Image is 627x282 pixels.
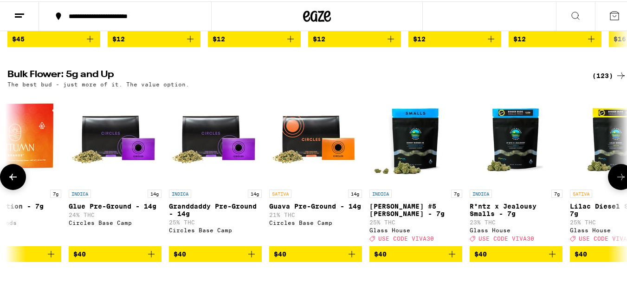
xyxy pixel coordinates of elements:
button: Add to bag [509,30,601,46]
span: $12 [313,34,325,41]
p: 25% THC [169,218,262,224]
p: Glue Pre-Ground - 14g [69,201,162,209]
a: (123) [592,69,627,80]
button: Add to bag [470,245,562,261]
button: Add to bag [169,245,262,261]
div: Circles Base Camp [269,218,362,224]
p: 14g [348,188,362,197]
p: 25% THC [369,218,462,224]
div: Circles Base Camp [69,218,162,224]
div: Circles Base Camp [169,226,262,232]
p: 7g [551,188,562,197]
span: $40 [575,249,587,256]
p: The best bud - just more of it. The value option. [7,80,189,86]
p: 14g [148,188,162,197]
a: Open page for Guava Pre-Ground - 14g from Circles Base Camp [269,91,362,245]
div: Glass House [369,226,462,232]
img: Glass House - Donny Burger #5 Smalls - 7g [369,91,462,184]
p: SATIVA [269,188,291,197]
span: USE CODE VIVA30 [378,234,434,240]
h2: Bulk Flower: 5g and Up [7,69,581,80]
p: [PERSON_NAME] #5 [PERSON_NAME] - 7g [369,201,462,216]
span: $16 [614,34,626,41]
img: Glass House - R*ntz x Jealousy Smalls - 7g [470,91,562,184]
span: $12 [112,34,125,41]
p: INDICA [169,188,191,197]
span: $12 [513,34,526,41]
p: INDICA [470,188,492,197]
span: $40 [374,249,387,256]
span: $40 [274,249,286,256]
p: INDICA [69,188,91,197]
button: Add to bag [269,245,362,261]
div: Glass House [470,226,562,232]
p: INDICA [369,188,392,197]
span: Hi. Need any help? [6,7,67,14]
a: Open page for Granddaddy Pre-Ground - 14g from Circles Base Camp [169,91,262,245]
p: 7g [451,188,462,197]
span: $40 [474,249,487,256]
p: R*ntz x Jealousy Smalls - 7g [470,201,562,216]
button: Add to bag [108,30,200,46]
p: 7g [50,188,61,197]
button: Add to bag [369,245,462,261]
p: SATIVA [570,188,592,197]
button: Add to bag [308,30,401,46]
button: Add to bag [69,245,162,261]
span: USE CODE VIVA30 [478,234,534,240]
span: $40 [73,249,86,256]
a: Open page for R*ntz x Jealousy Smalls - 7g from Glass House [470,91,562,245]
img: Circles Base Camp - Guava Pre-Ground - 14g [269,91,362,184]
a: Open page for Glue Pre-Ground - 14g from Circles Base Camp [69,91,162,245]
p: Guava Pre-Ground - 14g [269,201,362,209]
img: Circles Base Camp - Granddaddy Pre-Ground - 14g [169,91,262,184]
button: Add to bag [408,30,501,46]
button: Add to bag [7,30,100,46]
span: $40 [174,249,186,256]
span: $45 [12,34,25,41]
a: Open page for Donny Burger #5 Smalls - 7g from Glass House [369,91,462,245]
span: $12 [413,34,426,41]
button: Add to bag [208,30,301,46]
p: 14g [248,188,262,197]
p: Granddaddy Pre-Ground - 14g [169,201,262,216]
p: 23% THC [470,218,562,224]
p: 24% THC [69,210,162,216]
p: 21% THC [269,210,362,216]
img: Circles Base Camp - Glue Pre-Ground - 14g [69,91,162,184]
span: $12 [213,34,225,41]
